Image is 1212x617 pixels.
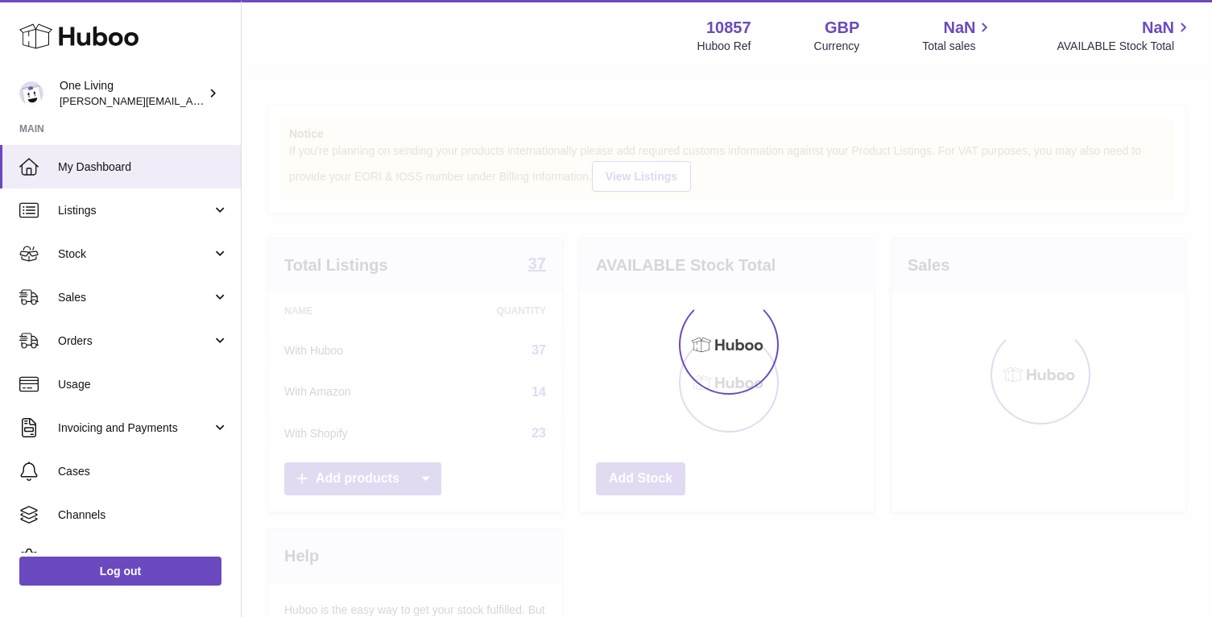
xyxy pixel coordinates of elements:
a: Log out [19,557,221,586]
a: NaN Total sales [922,17,994,54]
div: Huboo Ref [697,39,751,54]
span: Cases [58,464,229,479]
span: Total sales [922,39,994,54]
span: NaN [943,17,975,39]
span: Listings [58,203,212,218]
span: [PERSON_NAME][EMAIL_ADDRESS][DOMAIN_NAME] [60,94,323,107]
span: AVAILABLE Stock Total [1057,39,1193,54]
span: Settings [58,551,229,566]
strong: GBP [825,17,859,39]
img: Jessica@oneliving.com [19,81,43,106]
span: Usage [58,377,229,392]
div: One Living [60,78,205,109]
span: My Dashboard [58,159,229,175]
strong: 10857 [706,17,751,39]
a: NaN AVAILABLE Stock Total [1057,17,1193,54]
span: Sales [58,290,212,305]
span: NaN [1142,17,1174,39]
div: Currency [814,39,860,54]
span: Channels [58,507,229,523]
span: Orders [58,333,212,349]
span: Stock [58,246,212,262]
span: Invoicing and Payments [58,420,212,436]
